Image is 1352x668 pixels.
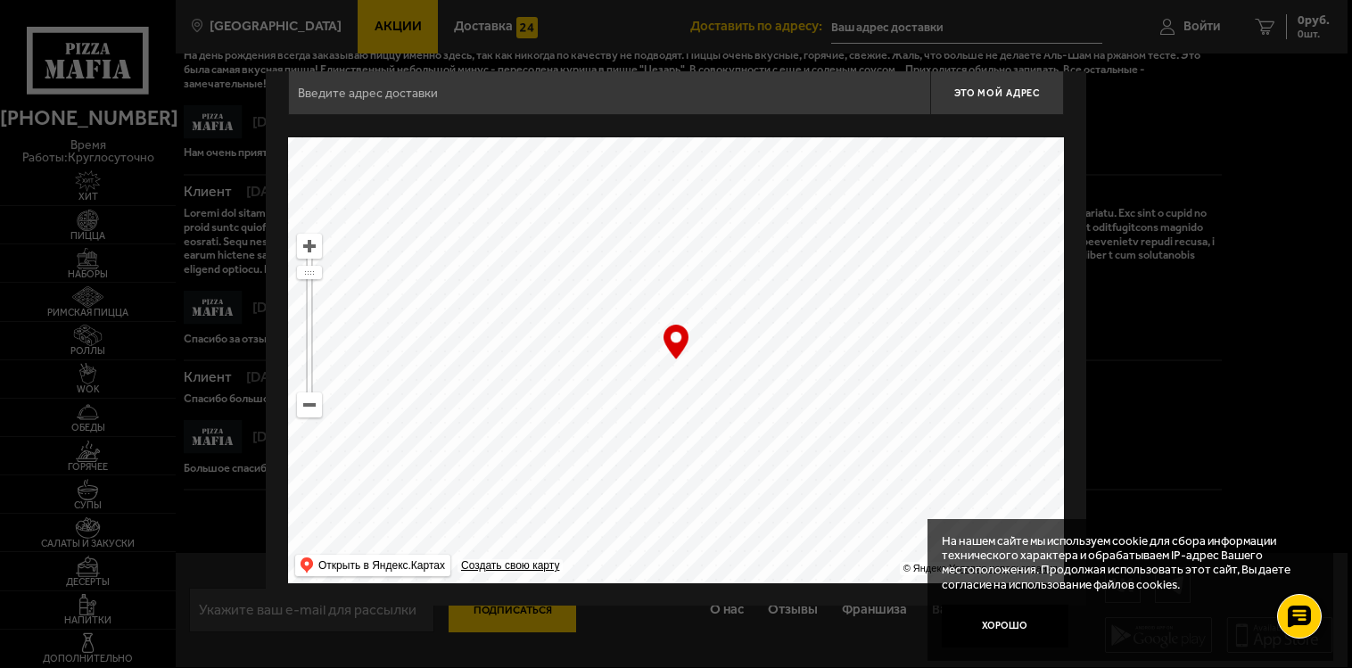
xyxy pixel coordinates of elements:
span: Это мой адрес [954,87,1040,99]
ymaps: Открыть в Яндекс.Картах [318,555,445,576]
p: На нашем сайте мы используем cookie для сбора информации технического характера и обрабатываем IP... [942,533,1308,591]
a: Создать свою карту [458,559,563,573]
button: Хорошо [942,605,1068,647]
ymaps: Открыть в Яндекс.Картах [295,555,450,576]
button: Это мой адрес [930,70,1064,115]
ymaps: © Яндекс [903,563,946,573]
input: Введите адрес доставки [288,70,930,115]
